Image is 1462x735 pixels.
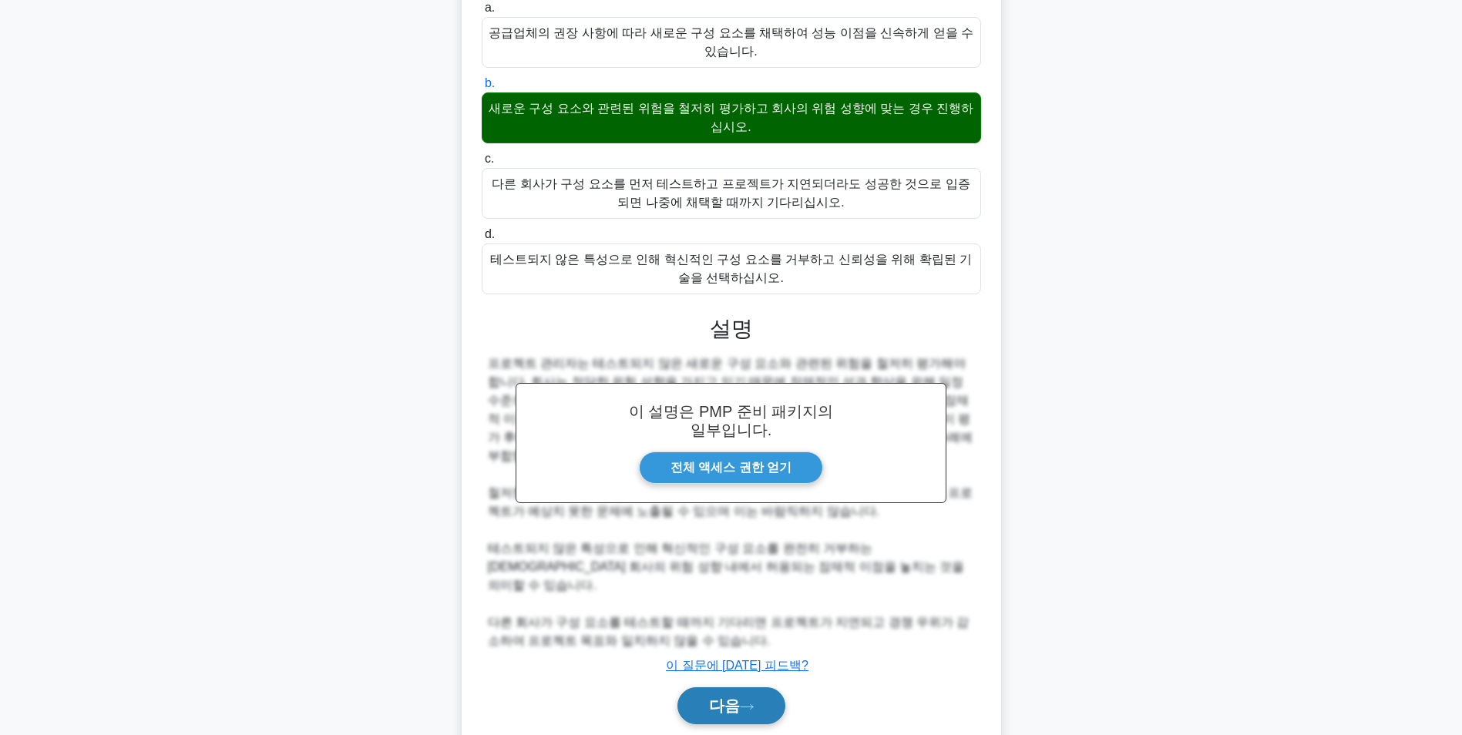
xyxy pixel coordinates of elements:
[485,1,495,14] span: a.
[709,697,740,714] font: 다음
[666,659,808,672] a: 이 질문에 [DATE] 피드백?
[639,451,823,484] a: 전체 액세스 권한 얻기
[482,243,981,294] div: 테스트되지 않은 특성으로 인해 혁신적인 구성 요소를 거부하고 신뢰성을 위해 확립된 기술을 선택하십시오.
[482,17,981,68] div: 공급업체의 권장 사항에 따라 새로운 구성 요소를 채택하여 성능 이점을 신속하게 얻을 수 있습니다.
[491,316,972,342] h3: 설명
[482,92,981,143] div: 새로운 구성 요소와 관련된 위험을 철저히 평가하고 회사의 위험 성향에 맞는 경우 진행하십시오.
[488,354,975,650] div: 프로젝트 관리자는 테스트되지 않은 새로운 구성 요소와 관련된 위험을 철저히 평가해야 합니다. 회사는 적당한 위험 성향을 가지고 있기 때문에 잠재적인 성과 향상을 위해 일정 수...
[482,168,981,219] div: 다른 회사가 구성 요소를 먼저 테스트하고 프로젝트가 지연되더라도 성공한 것으로 입증되면 나중에 채택할 때까지 기다리십시오.
[485,227,495,240] span: d.
[485,152,494,165] span: c.
[485,76,495,89] span: b.
[677,687,785,724] button: 다음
